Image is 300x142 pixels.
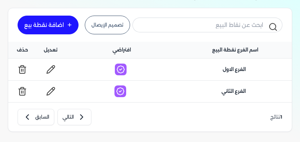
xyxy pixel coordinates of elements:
span: تعديل [44,46,57,53]
span: الفرع الثاني [221,88,246,95]
span: 1 [280,114,282,120]
input: ابحث عن نقاط البيع [132,18,282,32]
button: السابق [18,109,54,125]
span: حذف [17,46,28,53]
div: اضافة نقطة بيع [24,22,64,28]
button: التالي [57,109,91,125]
span: الفرع الاول [223,66,246,73]
p: نتائج [270,112,282,122]
span: اسم الفرع نقطة البيع [212,46,258,53]
a: اضافة نقطة بيع [18,16,79,34]
a: تصميم الإيصال [85,16,130,34]
span: افتراضي [112,46,131,53]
